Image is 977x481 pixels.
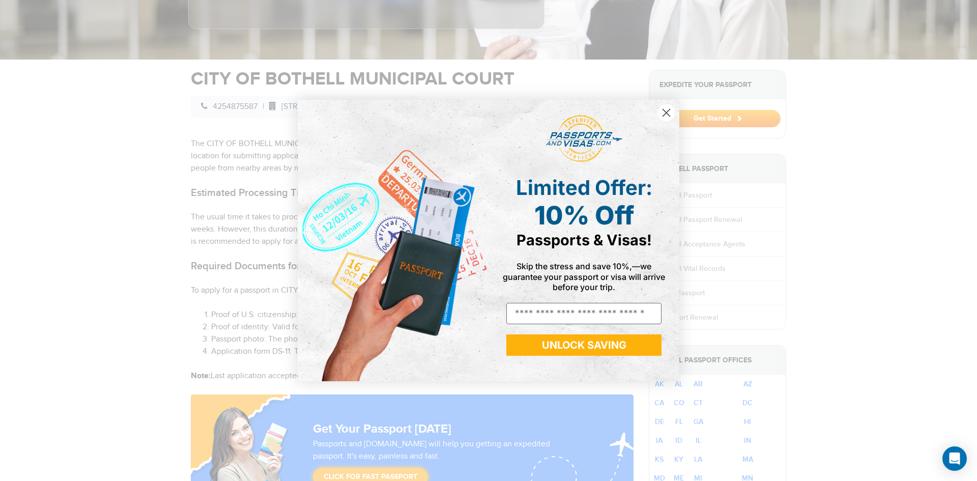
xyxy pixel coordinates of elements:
[503,261,665,292] span: Skip the stress and save 10%,—we guarantee your passport or visa will arrive before your trip.
[534,200,634,231] span: 10% Off
[516,175,652,200] span: Limited Offer:
[546,115,622,163] img: passports and visas
[506,334,662,356] button: UNLOCK SAVING
[657,104,675,122] button: Close dialog
[516,231,652,249] span: Passports & Visas!
[298,100,489,381] img: de9cda0d-0715-46ca-9a25-073762a91ba7.png
[942,446,967,471] div: Open Intercom Messenger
